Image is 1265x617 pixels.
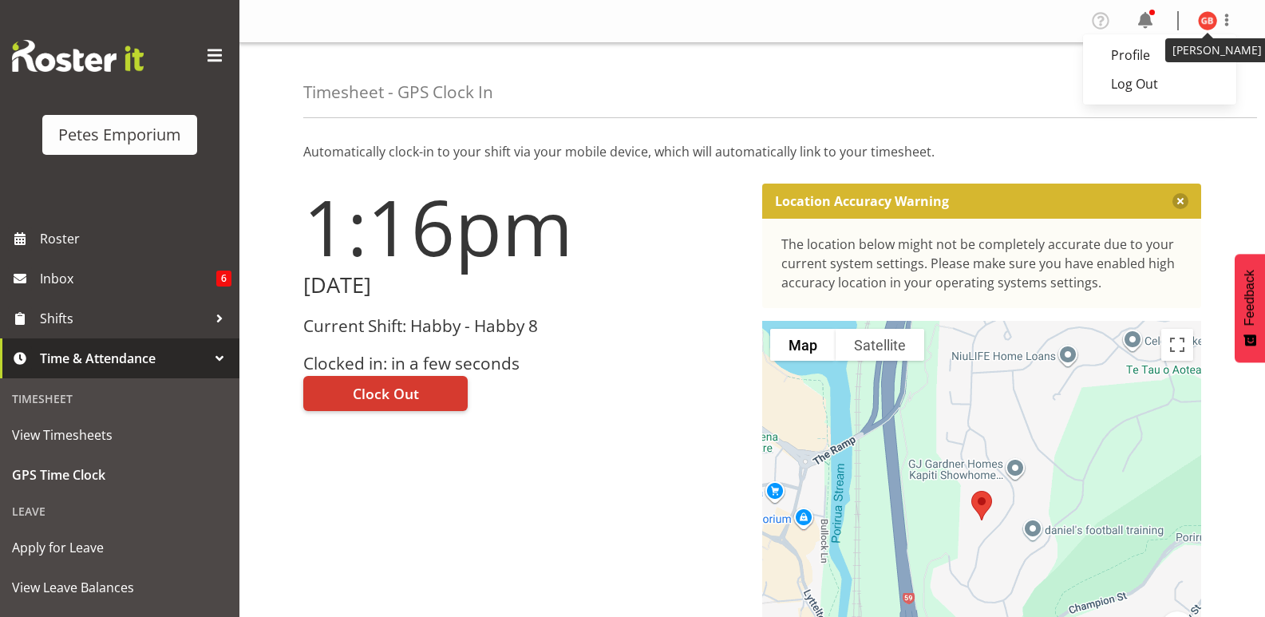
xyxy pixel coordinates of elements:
img: gillian-byford11184.jpg [1198,11,1217,30]
button: Toggle fullscreen view [1161,329,1193,361]
span: 6 [216,271,231,287]
h4: Timesheet - GPS Clock In [303,83,493,101]
span: Shifts [40,307,208,330]
p: Automatically clock-in to your shift via your mobile device, which will automatically link to you... [303,142,1201,161]
button: Show street map [770,329,836,361]
a: View Timesheets [4,415,235,455]
button: Close message [1172,193,1188,209]
a: Log Out [1083,69,1236,98]
h1: 1:16pm [303,184,743,270]
a: Profile [1083,41,1236,69]
img: Rosterit website logo [12,40,144,72]
h2: [DATE] [303,273,743,298]
h3: Current Shift: Habby - Habby 8 [303,317,743,335]
div: Leave [4,495,235,528]
button: Show satellite imagery [836,329,924,361]
a: View Leave Balances [4,568,235,607]
span: GPS Time Clock [12,463,227,487]
div: The location below might not be completely accurate due to your current system settings. Please m... [781,235,1183,292]
p: Location Accuracy Warning [775,193,949,209]
span: Apply for Leave [12,536,227,560]
button: Feedback - Show survey [1235,254,1265,362]
span: Inbox [40,267,216,291]
span: Time & Attendance [40,346,208,370]
h3: Clocked in: in a few seconds [303,354,743,373]
span: Clock Out [353,383,419,404]
button: Clock Out [303,376,468,411]
a: GPS Time Clock [4,455,235,495]
span: Roster [40,227,231,251]
span: View Timesheets [12,423,227,447]
span: View Leave Balances [12,575,227,599]
div: Petes Emporium [58,123,181,147]
span: Feedback [1243,270,1257,326]
div: Timesheet [4,382,235,415]
a: Apply for Leave [4,528,235,568]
